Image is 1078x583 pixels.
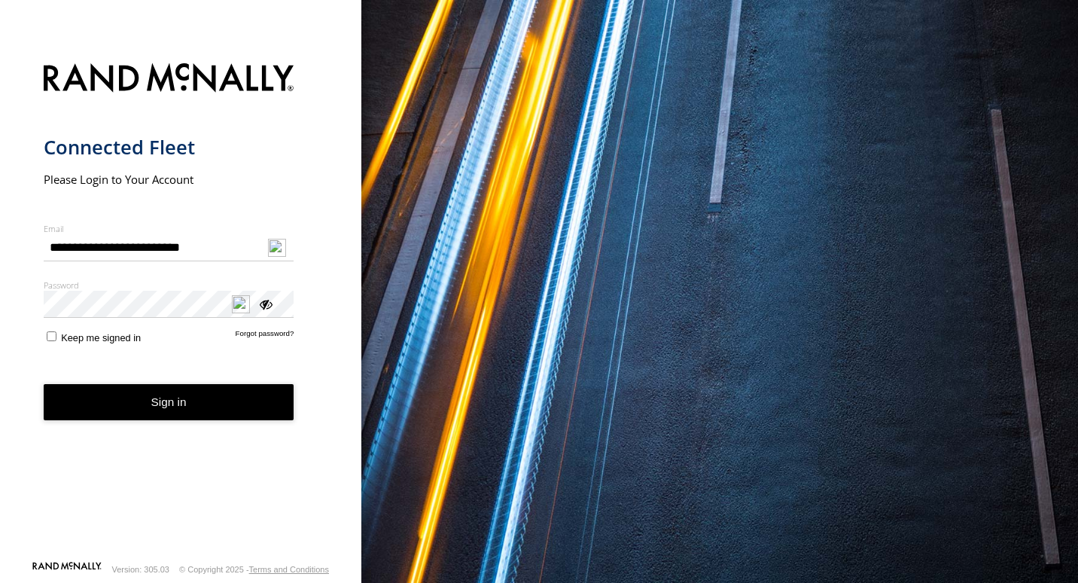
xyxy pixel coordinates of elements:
a: Forgot password? [236,329,294,343]
img: npw-badge-icon-locked.svg [268,239,286,257]
div: © Copyright 2025 - [179,565,329,574]
div: Version: 305.03 [112,565,169,574]
h1: Connected Fleet [44,135,294,160]
label: Email [44,223,294,234]
span: Keep me signed in [61,332,141,343]
form: main [44,54,318,560]
a: Terms and Conditions [249,565,329,574]
h2: Please Login to Your Account [44,172,294,187]
label: Password [44,279,294,291]
button: Sign in [44,384,294,421]
img: Rand McNally [44,60,294,99]
a: Visit our Website [32,562,102,577]
img: npw-badge-icon-locked.svg [232,295,250,313]
div: ViewPassword [257,296,273,311]
input: Keep me signed in [47,331,56,341]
